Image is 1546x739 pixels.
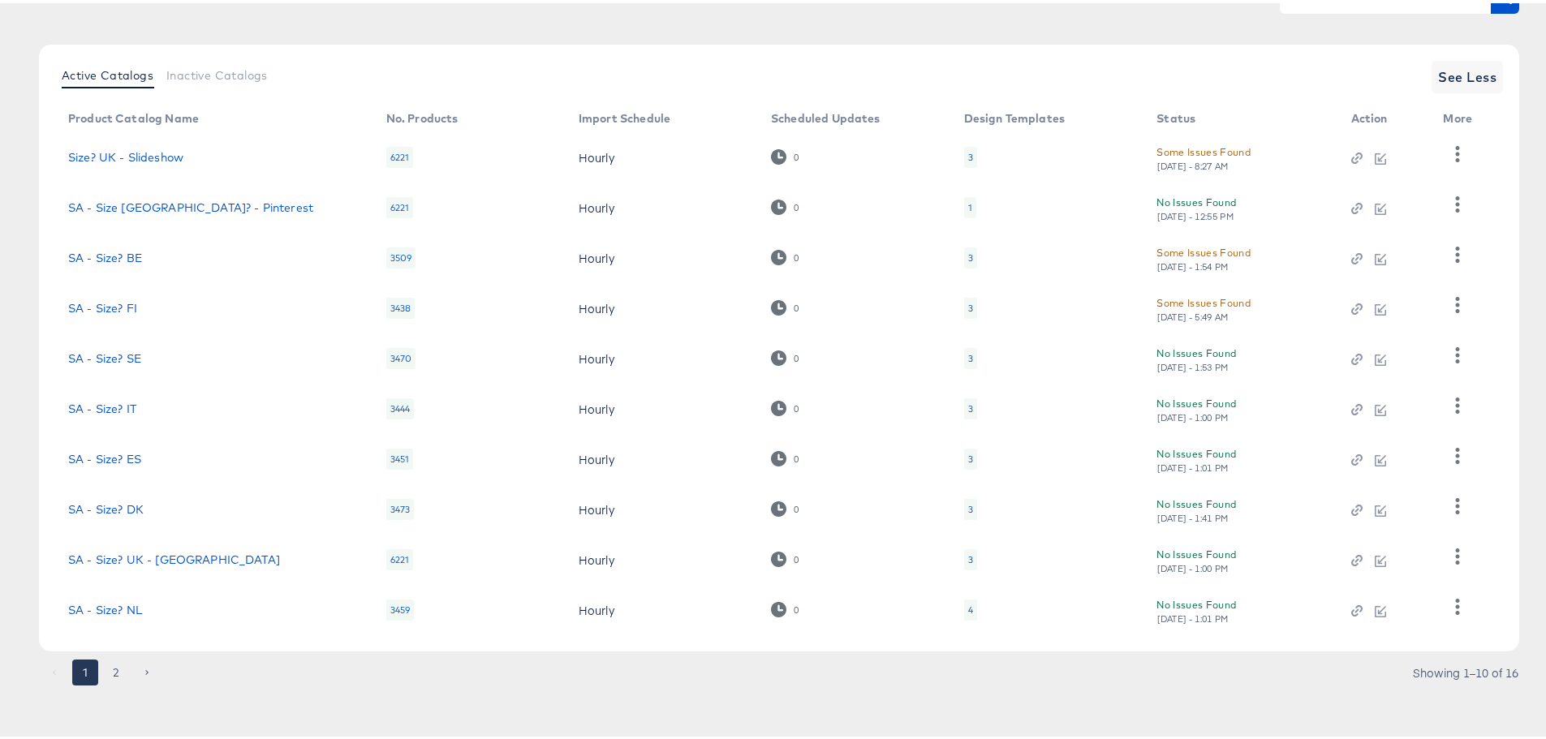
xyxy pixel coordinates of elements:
div: 0 [771,448,799,463]
div: 0 [793,350,799,361]
div: 3 [968,248,973,261]
div: Design Templates [964,109,1065,122]
div: Showing 1–10 of 16 [1412,664,1519,675]
td: Hourly [566,431,758,481]
div: Import Schedule [579,109,670,122]
div: 0 [771,247,799,262]
td: Hourly [566,582,758,632]
div: 3 [964,546,977,567]
div: 1 [964,194,976,215]
a: SA - Size? BE [68,248,142,261]
div: No. Products [386,109,459,122]
a: SA - Size? SE [68,349,141,362]
div: 3 [968,550,973,563]
div: 0 [793,601,799,612]
div: 3444 [386,395,415,416]
a: SA - Size? DK [68,500,144,513]
span: Active Catalogs [62,66,153,79]
button: page 1 [72,656,98,682]
div: 0 [771,196,799,212]
div: 3 [968,148,973,161]
div: 0 [793,199,799,210]
div: 0 [793,450,799,462]
div: 3438 [386,294,416,316]
div: 6221 [386,194,414,215]
nav: pagination navigation [39,656,162,682]
button: Some Issues Found[DATE] - 1:54 PM [1156,241,1251,269]
div: 3 [964,244,977,265]
div: 0 [793,551,799,562]
th: Action [1338,103,1431,129]
a: Size? UK - Slideshow [68,148,183,161]
div: 3459 [386,596,415,617]
button: Go to page 2 [103,656,129,682]
div: Scheduled Updates [771,109,881,122]
div: 0 [793,249,799,260]
td: Hourly [566,179,758,230]
th: Status [1143,103,1337,129]
div: 3451 [386,445,414,466]
div: 3 [964,395,977,416]
div: 3 [964,345,977,366]
div: 3 [964,445,977,466]
div: 3 [968,500,973,513]
a: SA - Size? IT [68,399,136,412]
div: 3470 [386,345,416,366]
div: Some Issues Found [1156,241,1251,258]
td: Hourly [566,129,758,179]
div: 3 [968,299,973,311]
a: SA - Size? ES [68,449,141,462]
a: SA - Size [GEOGRAPHIC_DATA]? - Pinterest [68,198,313,211]
a: SA - Size? UK - [GEOGRAPHIC_DATA] [68,550,280,563]
td: Hourly [566,531,758,582]
div: 3 [968,449,973,462]
div: 6221 [386,546,414,567]
div: 0 [771,397,799,413]
th: More [1430,103,1492,129]
div: 0 [771,347,799,363]
div: 0 [771,297,799,312]
button: Go to next page [134,656,160,682]
div: 0 [793,148,799,160]
button: See Less [1432,58,1503,90]
div: 1 [968,198,972,211]
td: Hourly [566,280,758,330]
span: See Less [1438,62,1496,85]
div: 0 [793,299,799,311]
div: Some Issues Found [1156,140,1251,157]
button: Some Issues Found[DATE] - 8:27 AM [1156,140,1251,169]
div: 0 [793,501,799,512]
div: 3 [968,399,973,412]
td: Hourly [566,481,758,531]
div: [DATE] - 5:49 AM [1156,308,1229,320]
div: 4 [964,596,977,617]
div: 3 [964,294,977,316]
div: 6221 [386,144,414,165]
div: 0 [771,599,799,614]
div: 3 [968,349,973,362]
div: Product Catalog Name [68,109,199,122]
button: Some Issues Found[DATE] - 5:49 AM [1156,291,1251,320]
a: SA - Size? NL [68,600,142,613]
div: [DATE] - 1:54 PM [1156,258,1229,269]
td: Hourly [566,380,758,431]
div: Some Issues Found [1156,291,1251,308]
a: SA - Size? FI [68,299,137,311]
td: Hourly [566,330,758,380]
div: 0 [771,146,799,161]
div: 3509 [386,244,416,265]
div: 3473 [386,496,415,517]
div: 3 [964,496,977,517]
div: 0 [771,548,799,564]
div: 0 [793,400,799,411]
span: Inactive Catalogs [166,66,268,79]
div: 4 [968,600,973,613]
td: Hourly [566,230,758,280]
div: 0 [771,498,799,513]
div: [DATE] - 8:27 AM [1156,157,1229,169]
div: 3 [964,144,977,165]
